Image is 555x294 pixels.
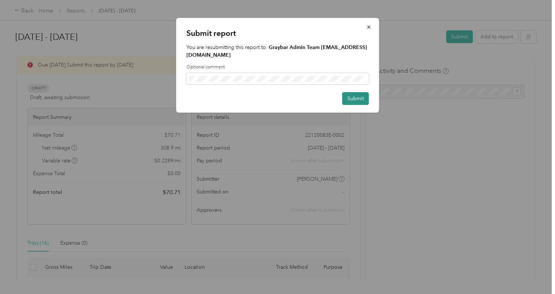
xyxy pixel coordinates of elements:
[514,253,555,294] iframe: Everlance-gr Chat Button Frame
[186,28,369,38] p: Submit report
[186,44,367,58] strong: Graybar Admin Team [EMAIL_ADDRESS][DOMAIN_NAME]
[342,92,369,105] button: Submit
[186,44,369,59] p: You are resubmitting this report to:
[186,64,369,71] label: Optional comment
